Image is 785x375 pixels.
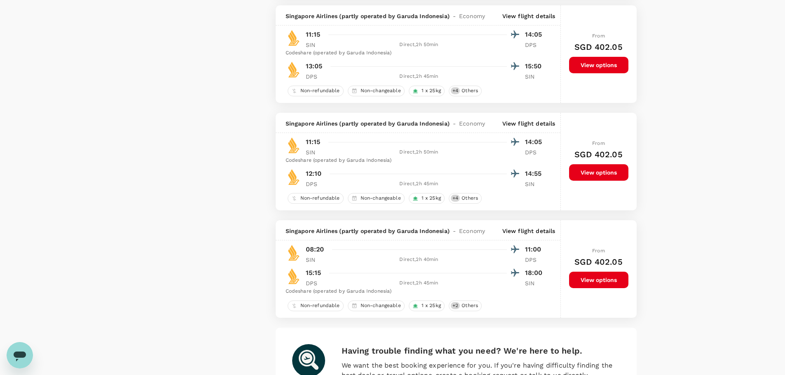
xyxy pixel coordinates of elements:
[525,245,546,254] p: 11:00
[451,195,460,202] span: + 4
[348,86,405,96] div: Non-changeable
[306,30,321,40] p: 11:15
[569,57,628,73] button: View options
[592,33,605,39] span: From
[331,41,507,49] div: Direct , 2h 50min
[306,148,326,156] p: SIN
[297,302,343,309] span: Non-refundable
[459,119,485,128] span: Economy
[592,140,605,146] span: From
[525,180,546,188] p: SIN
[450,12,459,20] span: -
[288,86,344,96] div: Non-refundable
[286,227,450,235] span: Singapore Airlines (partly operated by Garuda Indonesia)
[502,119,555,128] p: View flight details
[525,41,546,49] p: DPS
[569,272,628,288] button: View options
[348,300,405,311] div: Non-changeable
[449,193,482,204] div: +4Others
[525,256,546,264] p: DPS
[449,86,482,96] div: +4Others
[409,86,445,96] div: 1 x 25kg
[306,180,326,188] p: DPS
[502,12,555,20] p: View flight details
[418,302,444,309] span: 1 x 25kg
[418,87,444,94] span: 1 x 25kg
[306,268,321,278] p: 15:15
[525,137,546,147] p: 14:05
[574,148,623,161] h6: SGD 402.05
[525,148,546,156] p: DPS
[306,169,322,179] p: 12:10
[569,164,628,181] button: View options
[502,227,555,235] p: View flight details
[331,256,507,264] div: Direct , 2h 40min
[418,195,444,202] span: 1 x 25kg
[357,87,404,94] span: Non-changeable
[306,61,323,71] p: 13:05
[525,169,546,179] p: 14:55
[331,72,507,81] div: Direct , 2h 45min
[286,30,302,46] img: SQ
[297,87,343,94] span: Non-refundable
[306,279,326,287] p: DPS
[306,41,326,49] p: SIN
[286,119,450,128] span: Singapore Airlines (partly operated by Garuda Indonesia)
[286,169,302,185] img: SQ
[288,193,344,204] div: Non-refundable
[458,195,481,202] span: Others
[409,300,445,311] div: 1 x 25kg
[357,195,404,202] span: Non-changeable
[286,12,450,20] span: Singapore Airlines (partly operated by Garuda Indonesia)
[409,193,445,204] div: 1 x 25kg
[574,255,623,268] h6: SGD 402.05
[450,119,459,128] span: -
[306,72,326,81] p: DPS
[297,195,343,202] span: Non-refundable
[451,87,460,94] span: + 4
[458,87,481,94] span: Others
[458,302,481,309] span: Others
[306,256,326,264] p: SIN
[286,268,302,284] img: SQ
[574,40,623,54] h6: SGD 402.05
[286,49,546,57] div: Codeshare (operated by Garuda Indonesia)
[331,279,507,287] div: Direct , 2h 45min
[288,300,344,311] div: Non-refundable
[286,137,302,154] img: SQ
[357,302,404,309] span: Non-changeable
[342,344,620,357] h6: Having trouble finding what you need? We're here to help.
[525,279,546,287] p: SIN
[451,302,460,309] span: + 2
[525,61,546,71] p: 15:50
[459,227,485,235] span: Economy
[331,180,507,188] div: Direct , 2h 45min
[525,268,546,278] p: 18:00
[286,61,302,78] img: SQ
[286,156,546,165] div: Codeshare (operated by Garuda Indonesia)
[306,137,321,147] p: 11:15
[286,287,546,296] div: Codeshare (operated by Garuda Indonesia)
[306,245,324,254] p: 08:20
[459,12,485,20] span: Economy
[525,72,546,81] p: SIN
[592,248,605,254] span: From
[449,300,482,311] div: +2Others
[7,342,33,368] iframe: Button to launch messaging window
[331,148,507,156] div: Direct , 2h 50min
[348,193,405,204] div: Non-changeable
[286,245,302,261] img: SQ
[450,227,459,235] span: -
[525,30,546,40] p: 14:05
